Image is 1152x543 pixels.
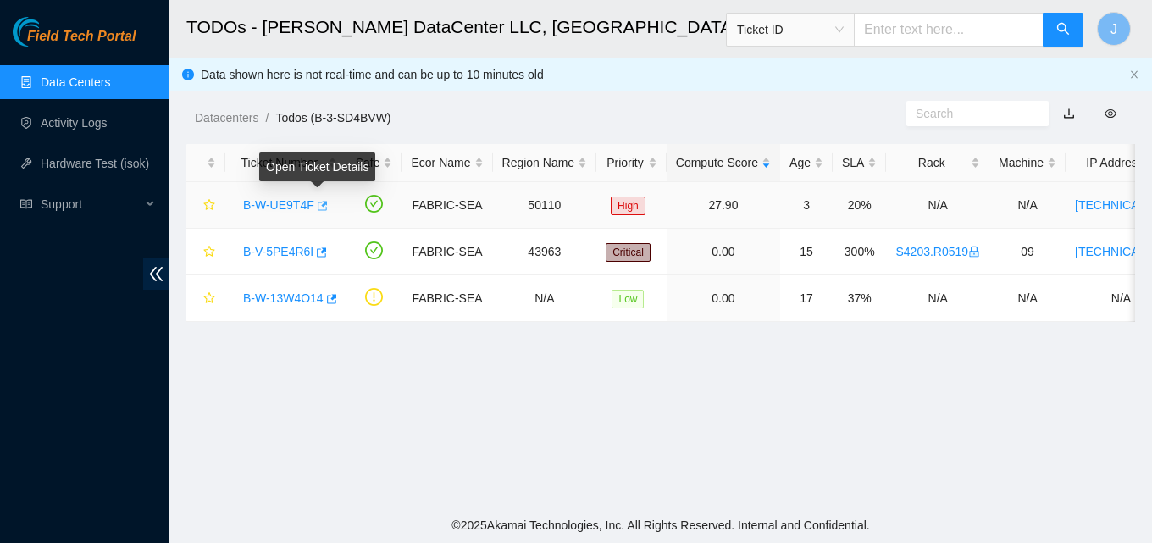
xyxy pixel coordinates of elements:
[1063,107,1075,120] a: download
[667,275,780,322] td: 0.00
[365,288,383,306] span: exclamation-circle
[886,182,989,229] td: N/A
[365,241,383,259] span: check-circle
[1105,108,1116,119] span: eye
[968,246,980,258] span: lock
[780,182,833,229] td: 3
[13,30,136,53] a: Akamai TechnologiesField Tech Portal
[265,111,269,125] span: /
[1129,69,1139,80] button: close
[41,75,110,89] a: Data Centers
[895,245,980,258] a: S4203.R0519lock
[195,111,258,125] a: Datacenters
[259,152,375,181] div: Open Ticket Details
[916,104,1026,123] input: Search
[989,229,1066,275] td: 09
[402,182,492,229] td: FABRIC-SEA
[196,238,216,265] button: star
[780,275,833,322] td: 17
[243,245,313,258] a: B-V-5PE4R6I
[1056,22,1070,38] span: search
[196,285,216,312] button: star
[737,17,844,42] span: Ticket ID
[203,246,215,259] span: star
[989,182,1066,229] td: N/A
[275,111,390,125] a: Todos (B-3-SD4BVW)
[667,182,780,229] td: 27.90
[493,182,597,229] td: 50110
[833,182,886,229] td: 20%
[854,13,1044,47] input: Enter text here...
[833,229,886,275] td: 300%
[1050,100,1088,127] button: download
[169,507,1152,543] footer: © 2025 Akamai Technologies, Inc. All Rights Reserved. Internal and Confidential.
[606,243,651,262] span: Critical
[611,197,645,215] span: High
[402,275,492,322] td: FABRIC-SEA
[493,275,597,322] td: N/A
[41,157,149,170] a: Hardware Test (isok)
[886,275,989,322] td: N/A
[1097,12,1131,46] button: J
[203,199,215,213] span: star
[365,195,383,213] span: check-circle
[1110,19,1117,40] span: J
[13,17,86,47] img: Akamai Technologies
[143,258,169,290] span: double-left
[20,198,32,210] span: read
[41,187,141,221] span: Support
[243,198,314,212] a: B-W-UE9T4F
[203,292,215,306] span: star
[1043,13,1083,47] button: search
[833,275,886,322] td: 37%
[402,229,492,275] td: FABRIC-SEA
[989,275,1066,322] td: N/A
[612,290,644,308] span: Low
[41,116,108,130] a: Activity Logs
[493,229,597,275] td: 43963
[780,229,833,275] td: 15
[243,291,324,305] a: B-W-13W4O14
[667,229,780,275] td: 0.00
[27,29,136,45] span: Field Tech Portal
[196,191,216,219] button: star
